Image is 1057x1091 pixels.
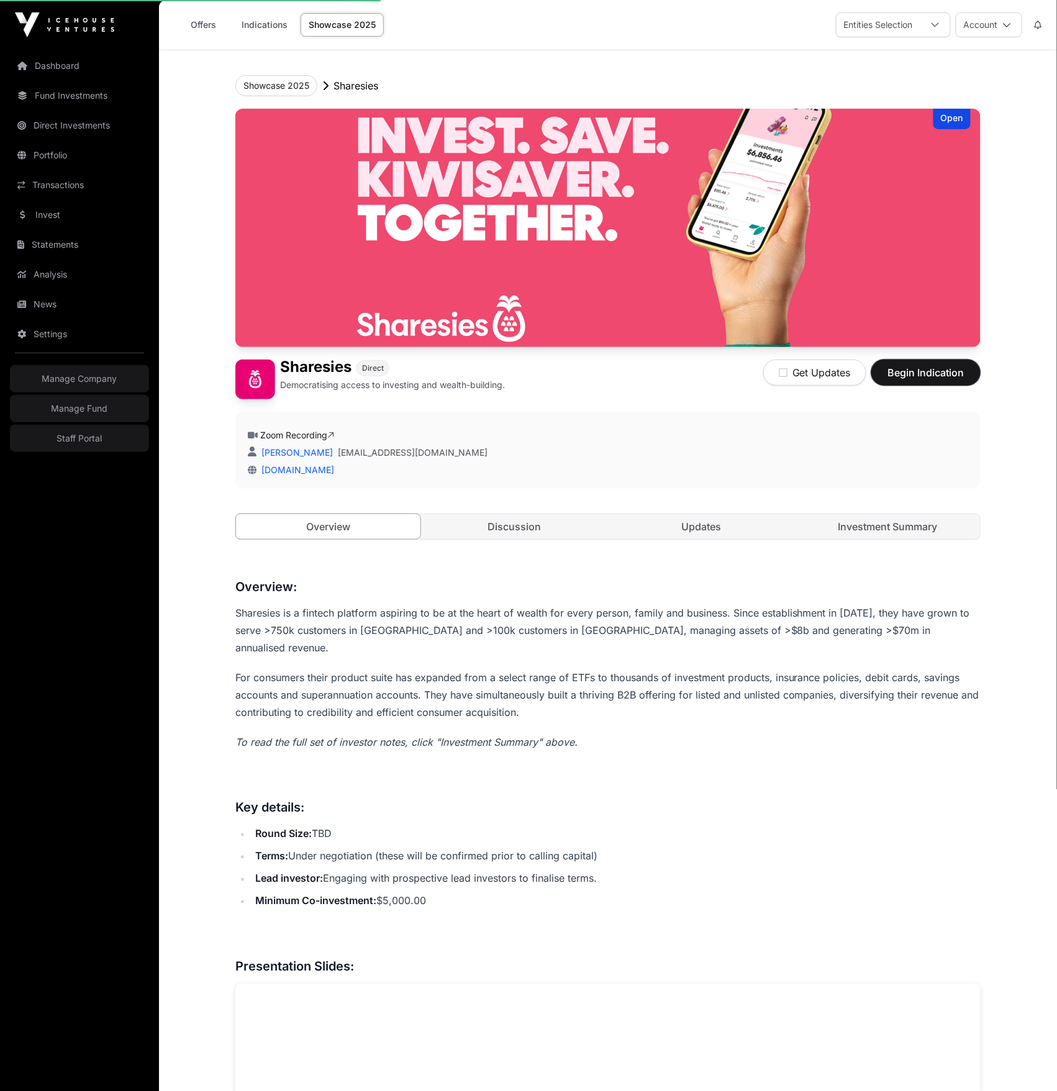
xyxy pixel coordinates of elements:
[234,13,296,37] a: Indications
[235,736,578,748] em: To read the full set of investor notes, click "Investment Summary" above.
[255,850,288,862] strong: Terms:
[15,12,114,37] img: Icehouse Ventures Logo
[796,514,981,539] a: Investment Summary
[10,142,149,169] a: Portfolio
[252,848,981,865] li: Under negotiation (these will be confirmed prior to calling capital)
[10,201,149,229] a: Invest
[10,261,149,288] a: Analysis
[956,12,1022,37] button: Account
[301,13,384,37] a: Showcase 2025
[252,825,981,843] li: TBD
[252,870,981,887] li: Engaging with prospective lead investors to finalise terms.
[235,514,421,540] a: Overview
[320,872,323,885] strong: :
[255,828,312,840] strong: Round Size:
[10,365,149,392] a: Manage Company
[871,360,981,386] button: Begin Indication
[235,798,981,818] h3: Key details:
[260,430,334,440] a: Zoom Recording
[10,395,149,422] a: Manage Fund
[423,514,607,539] a: Discussion
[933,109,971,129] div: Open
[235,75,317,96] button: Showcase 2025
[10,171,149,199] a: Transactions
[837,13,920,37] div: Entities Selection
[10,291,149,318] a: News
[10,52,149,79] a: Dashboard
[255,872,320,885] strong: Lead investor
[235,360,275,399] img: Sharesies
[235,957,981,977] h3: Presentation Slides:
[179,13,229,37] a: Offers
[235,669,981,721] p: For consumers their product suite has expanded from a select range of ETFs to thousands of invest...
[10,425,149,452] a: Staff Portal
[280,379,505,391] p: Democratising access to investing and wealth-building.
[235,109,981,347] img: Sharesies
[609,514,794,539] a: Updates
[362,363,384,373] span: Direct
[280,360,352,376] h1: Sharesies
[10,231,149,258] a: Statements
[887,365,965,380] span: Begin Indication
[871,372,981,384] a: Begin Indication
[10,82,149,109] a: Fund Investments
[235,604,981,656] p: Sharesies is a fintech platform aspiring to be at the heart of wealth for every person, family an...
[252,892,981,910] li: $5,000.00
[236,514,980,539] nav: Tabs
[995,1031,1057,1091] iframe: Chat Widget
[10,112,149,139] a: Direct Investments
[235,577,981,597] h3: Overview:
[338,446,488,459] a: [EMAIL_ADDRESS][DOMAIN_NAME]
[255,895,376,907] strong: Minimum Co-investment:
[256,464,334,475] a: [DOMAIN_NAME]
[763,360,866,386] button: Get Updates
[10,320,149,348] a: Settings
[259,447,333,458] a: [PERSON_NAME]
[333,78,378,93] p: Sharesies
